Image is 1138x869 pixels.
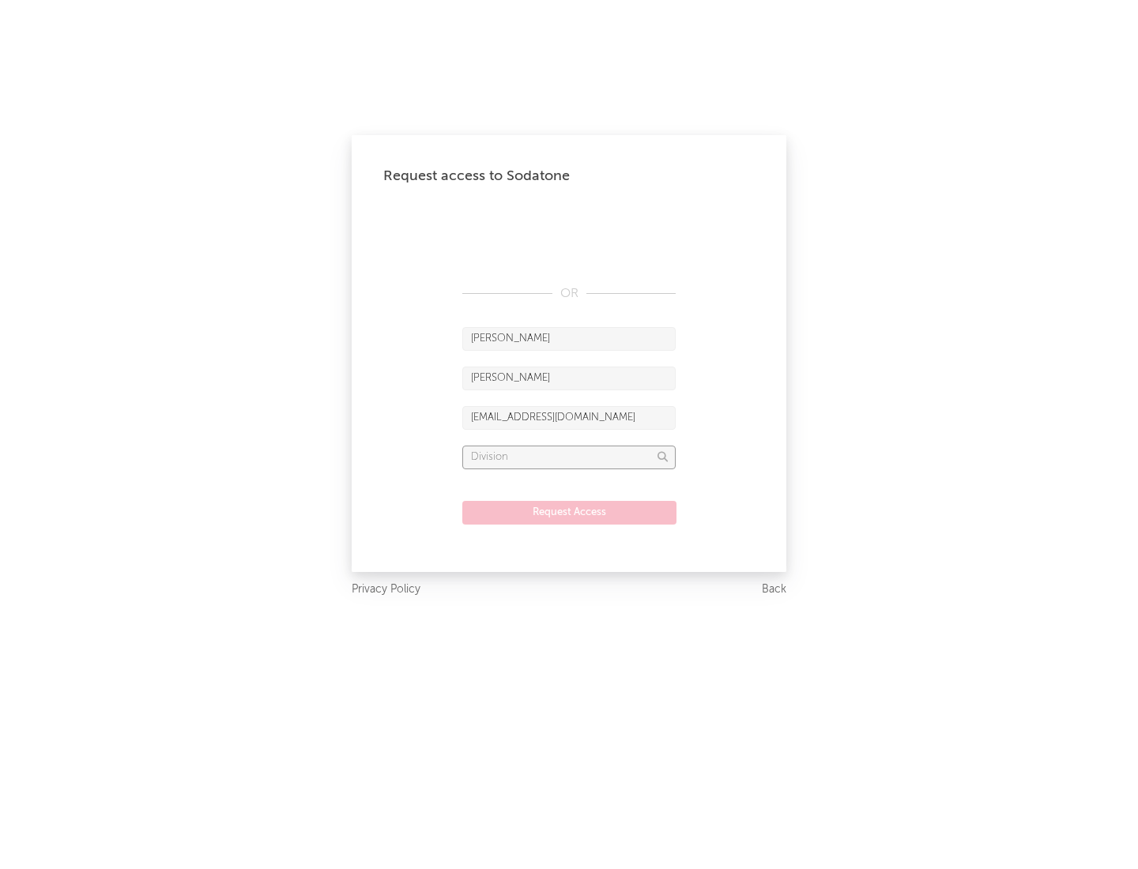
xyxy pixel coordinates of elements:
input: Division [462,446,676,469]
input: Last Name [462,367,676,390]
a: Privacy Policy [352,580,420,600]
button: Request Access [462,501,676,525]
div: Request access to Sodatone [383,167,755,186]
input: Email [462,406,676,430]
input: First Name [462,327,676,351]
a: Back [762,580,786,600]
div: OR [462,284,676,303]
